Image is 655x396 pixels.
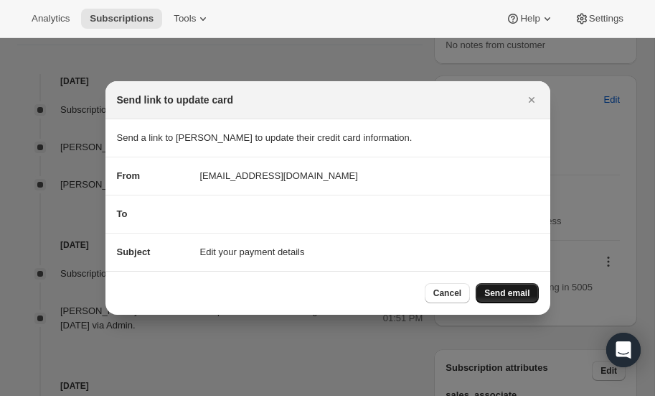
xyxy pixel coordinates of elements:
p: Send a link to [PERSON_NAME] to update their credit card information. [117,131,539,145]
span: Edit your payment details [200,245,305,259]
span: Send email [484,287,529,299]
span: To [117,208,128,219]
button: Close [522,90,542,110]
button: Send email [476,283,538,303]
button: Subscriptions [81,9,162,29]
button: Help [497,9,562,29]
span: Cancel [433,287,461,299]
span: Help [520,13,539,24]
button: Analytics [23,9,78,29]
span: From [117,170,141,181]
h2: Send link to update card [117,93,234,107]
div: Open Intercom Messenger [606,333,641,367]
span: [EMAIL_ADDRESS][DOMAIN_NAME] [200,169,358,183]
span: Settings [589,13,623,24]
button: Tools [165,9,219,29]
button: Settings [566,9,632,29]
span: Tools [174,13,196,24]
span: Analytics [32,13,70,24]
button: Cancel [425,283,470,303]
span: Subject [117,247,151,257]
span: Subscriptions [90,13,154,24]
